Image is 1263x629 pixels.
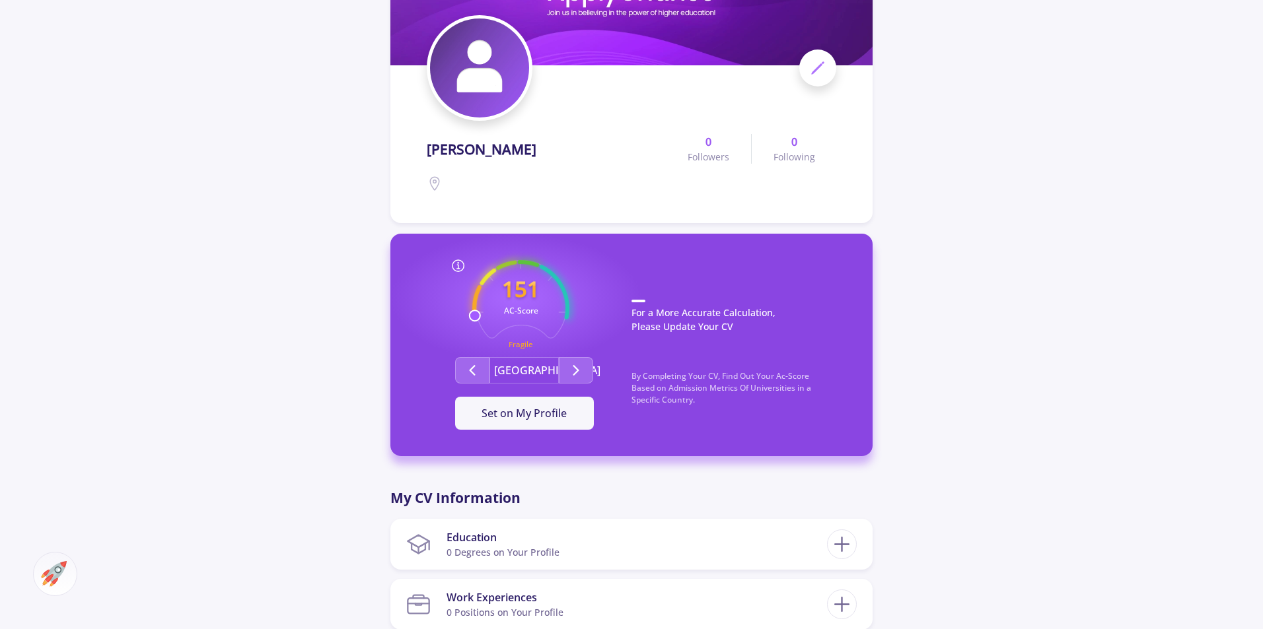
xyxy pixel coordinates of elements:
span: Followers [688,150,729,164]
button: [GEOGRAPHIC_DATA] [489,357,559,383]
b: 0 [705,134,711,150]
div: Work Experiences [447,589,563,605]
span: Set on My Profile [482,406,567,420]
button: Set on My Profile [455,397,594,430]
text: AC-Score [504,305,538,316]
b: 0 [791,134,797,150]
p: By Completing Your CV, Find Out Your Ac-Score Based on Admission Metrics Of Universities in a Spe... [631,370,846,419]
span: Following [774,150,815,164]
img: ac-market [41,561,67,587]
span: [PERSON_NAME] [427,139,536,160]
div: 0 Positions on Your Profile [447,605,563,619]
div: Second group [417,357,631,383]
div: 0 Degrees on Your Profile [447,545,559,559]
text: 151 [502,274,540,304]
p: My CV Information [390,488,873,509]
text: Fragile [509,340,533,350]
p: For a More Accurate Calculation, Please Update Your CV [631,300,846,347]
div: Education [447,529,559,545]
